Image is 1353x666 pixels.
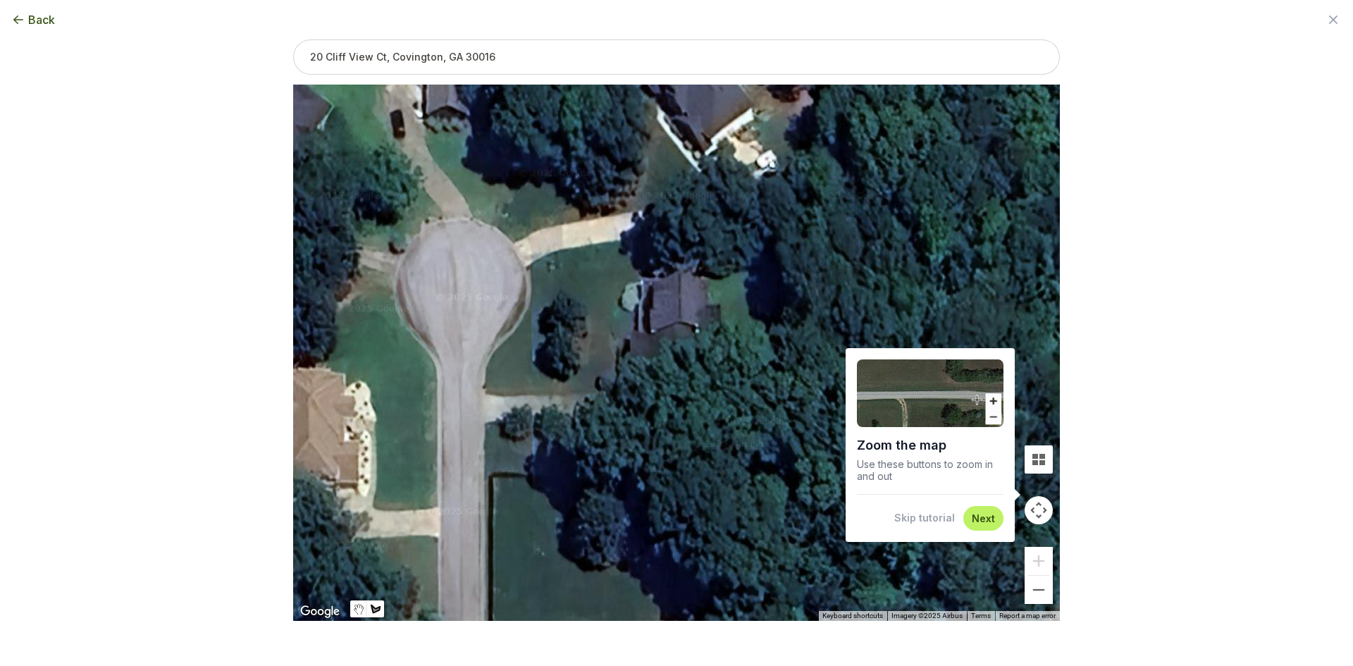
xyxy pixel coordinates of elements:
a: Report a map error [999,612,1056,619]
button: Map camera controls [1025,496,1053,524]
button: Zoom out [1025,576,1053,604]
button: Tilt map [1025,445,1053,474]
h1: Zoom the map [857,433,1003,458]
span: Back [28,11,55,28]
button: Skip tutorial [894,511,955,525]
input: 20 Cliff View Ct, Covington, GA 30016 [293,39,1060,75]
button: Keyboard shortcuts [822,611,883,621]
button: Back [11,11,55,28]
button: Stop drawing [350,600,367,617]
a: Open this area in Google Maps (opens a new window) [297,603,343,621]
img: Google [297,603,343,621]
button: Next [972,512,995,525]
a: Terms (opens in new tab) [971,612,991,619]
button: Draw a shape [367,600,384,617]
span: Imagery ©2025 Airbus [891,612,963,619]
button: Zoom in [1025,547,1053,575]
img: Demo of zooming into a lawn area [857,359,1003,427]
p: Use these buttons to zoom in and out [857,458,1003,483]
